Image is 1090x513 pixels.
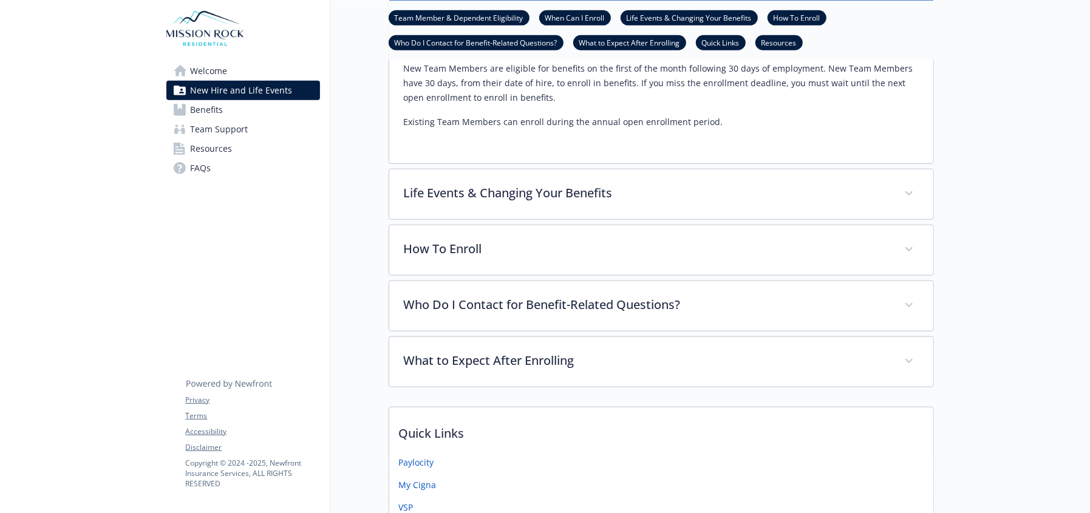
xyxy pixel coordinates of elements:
a: Paylocity [399,456,434,469]
a: Welcome [166,61,320,81]
a: Benefits [166,100,320,120]
span: FAQs [191,158,211,178]
a: Accessibility [186,426,319,437]
a: Disclaimer [186,442,319,453]
a: FAQs [166,158,320,178]
p: Quick Links [389,407,933,452]
a: New Hire and Life Events [166,81,320,100]
a: My Cigna [399,478,437,491]
a: Quick Links [696,36,746,48]
p: How To Enroll [404,240,890,258]
p: Existing Team Members can enroll during the annual open enrollment period. [404,115,919,129]
p: Life Events & Changing Your Benefits [404,184,890,202]
a: Privacy [186,395,319,406]
p: New Team Members are eligible for benefits on the first of the month following 30 days of employm... [404,61,919,105]
span: New Hire and Life Events [191,81,293,100]
span: Resources [191,139,233,158]
p: Copyright © 2024 - 2025 , Newfront Insurance Services, ALL RIGHTS RESERVED [186,458,319,489]
span: Benefits [191,100,223,120]
a: Who Do I Contact for Benefit-Related Questions? [389,36,564,48]
div: Who Do I Contact for Benefit-Related Questions? [389,281,933,331]
p: Who Do I Contact for Benefit-Related Questions? [404,296,890,314]
div: How To Enroll [389,225,933,275]
a: Resources [166,139,320,158]
p: What to Expect After Enrolling [404,352,890,370]
span: Welcome [191,61,228,81]
a: Terms [186,410,319,421]
a: Team Member & Dependent Eligibility [389,12,530,23]
span: Team Support [191,120,248,139]
div: When Can I Enroll [389,52,933,163]
a: How To Enroll [768,12,826,23]
a: Team Support [166,120,320,139]
a: Life Events & Changing Your Benefits [621,12,758,23]
a: Resources [755,36,803,48]
div: What to Expect After Enrolling [389,337,933,387]
div: Life Events & Changing Your Benefits [389,169,933,219]
a: What to Expect After Enrolling [573,36,686,48]
a: When Can I Enroll [539,12,611,23]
